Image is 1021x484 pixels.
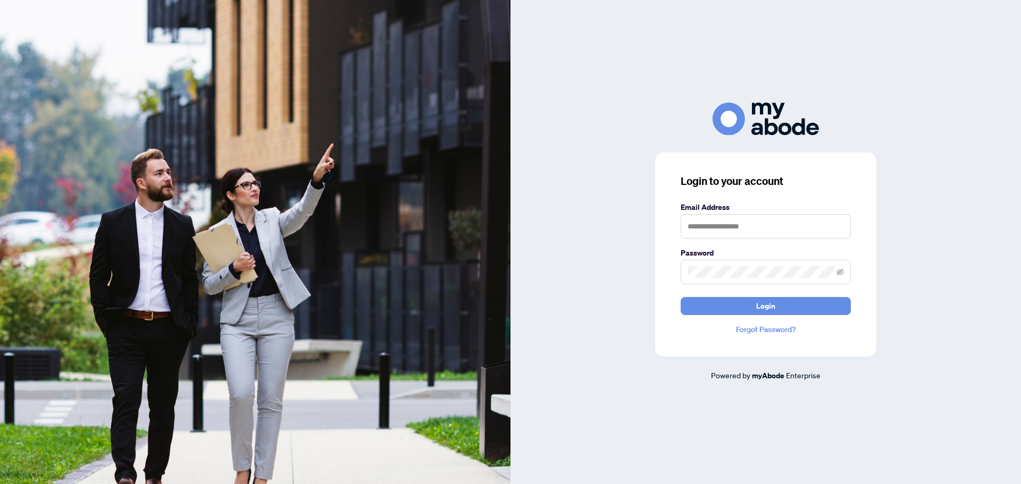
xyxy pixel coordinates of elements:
[681,247,851,259] label: Password
[711,370,750,380] span: Powered by
[756,298,775,315] span: Login
[713,103,819,135] img: ma-logo
[681,174,851,189] h3: Login to your account
[681,201,851,213] label: Email Address
[752,370,784,381] a: myAbode
[786,370,821,380] span: Enterprise
[681,297,851,315] button: Login
[681,324,851,335] a: Forgot Password?
[836,268,844,276] span: eye-invisible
